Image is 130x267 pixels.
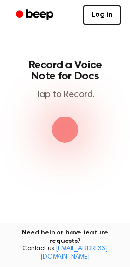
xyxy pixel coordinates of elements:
img: Beep Logo [51,116,79,143]
a: [EMAIL_ADDRESS][DOMAIN_NAME] [40,246,108,260]
p: Tap to Record. [17,89,113,101]
span: Contact us [6,245,124,261]
h1: Record a Voice Note for Docs [17,59,113,82]
a: Beep [9,6,62,24]
a: Log in [83,5,121,25]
